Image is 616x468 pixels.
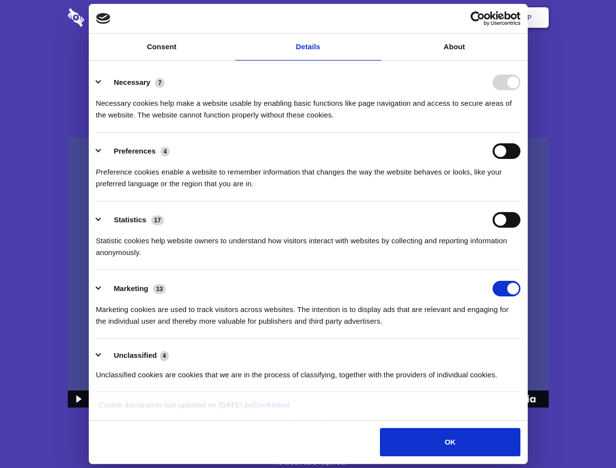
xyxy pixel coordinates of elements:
button: Unclassified (4) [96,350,175,362]
button: OK [380,428,520,456]
button: Necessary (7) [96,75,171,90]
span: 4 [160,147,170,156]
a: Contact [396,2,440,33]
span: 4 [160,351,169,361]
img: Sharesecret [68,137,549,408]
div: Cookie declaration last updated on [DATE] by [91,399,525,418]
label: Necessary [114,78,150,86]
span: 17 [151,215,164,225]
img: logo-wordmark-white-trans-d4663122ce5f474addd5e946df7df03e33cb6a1c49d2221995e7729f52c070b2.svg [68,8,151,27]
span: 7 [155,78,164,88]
h4: Auto-redaction of sensitive data, encrypted data sharing and self-destructing private chats. Shar... [68,89,549,121]
div: Preference cookies enable a website to remember information that changes the way the website beha... [96,159,520,190]
label: Statistics [114,215,146,224]
div: Statistic cookies help website owners to understand how visitors interact with websites by collec... [96,228,520,258]
span: 13 [153,284,166,294]
button: Preferences (4) [96,143,176,159]
label: Marketing [114,284,148,292]
a: Details [235,34,381,60]
a: Consent [89,34,235,60]
button: Marketing (13) [96,281,172,296]
label: Preferences [114,147,156,155]
img: logo [96,13,111,24]
a: Cookiebot [253,401,290,409]
a: Usercentrics Cookiebot - opens in a new window [435,11,520,26]
button: Statistics (17) [96,212,170,228]
div: Unclassified cookies are cookies that we are in the process of classifying, together with the pro... [96,362,520,381]
div: Necessary cookies help make a website usable by enabling basic functions like page navigation and... [96,90,520,121]
h1: Eliminate Slack Data Loss. [68,44,549,79]
a: Login [442,2,485,33]
button: Play Video [68,390,88,408]
a: About [381,34,528,60]
div: Marketing cookies are used to track visitors across websites. The intention is to display ads tha... [96,296,520,327]
a: Pricing [286,2,329,33]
